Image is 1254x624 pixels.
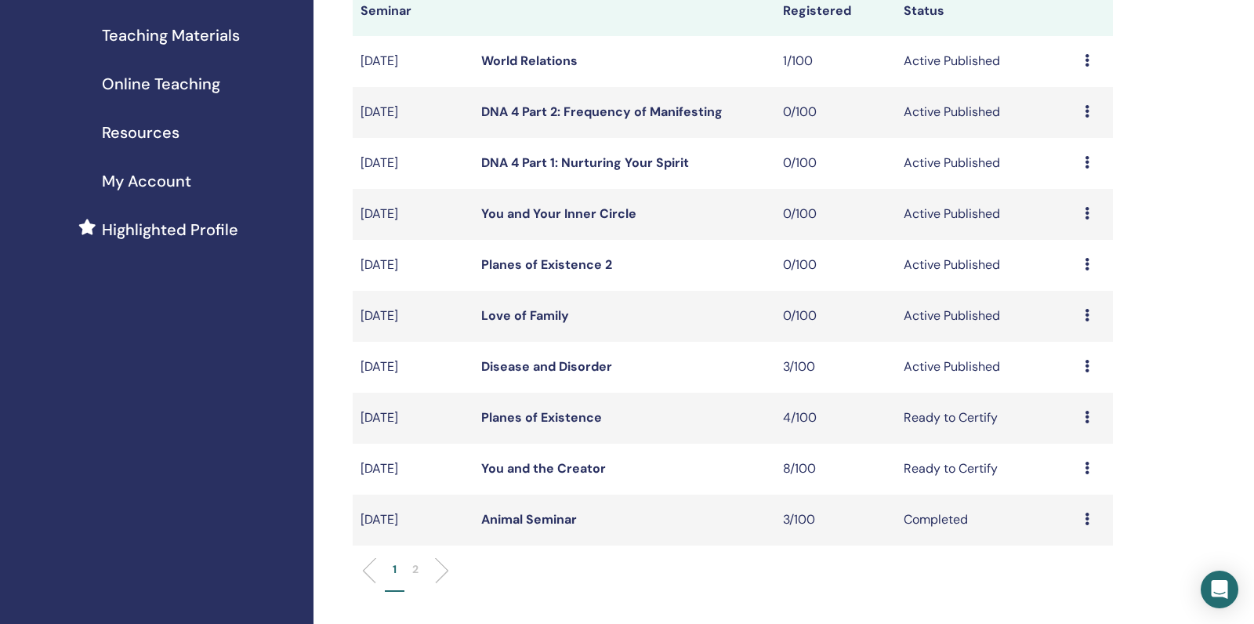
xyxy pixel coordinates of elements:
[775,36,896,87] td: 1/100
[775,240,896,291] td: 0/100
[775,189,896,240] td: 0/100
[481,53,578,69] a: World Relations
[896,138,1077,189] td: Active Published
[102,72,220,96] span: Online Teaching
[896,291,1077,342] td: Active Published
[896,240,1077,291] td: Active Published
[353,87,473,138] td: [DATE]
[353,393,473,444] td: [DATE]
[481,307,569,324] a: Love of Family
[353,36,473,87] td: [DATE]
[481,256,612,273] a: Planes of Existence 2
[353,291,473,342] td: [DATE]
[775,291,896,342] td: 0/100
[896,495,1077,546] td: Completed
[896,444,1077,495] td: Ready to Certify
[481,460,606,477] a: You and the Creator
[896,36,1077,87] td: Active Published
[481,103,723,120] a: DNA 4 Part 2: Frequency of Manifesting
[481,154,689,171] a: DNA 4 Part 1: Nurturing Your Spirit
[775,138,896,189] td: 0/100
[353,138,473,189] td: [DATE]
[102,24,240,47] span: Teaching Materials
[481,409,602,426] a: Planes of Existence
[353,342,473,393] td: [DATE]
[775,342,896,393] td: 3/100
[353,444,473,495] td: [DATE]
[775,495,896,546] td: 3/100
[896,342,1077,393] td: Active Published
[481,358,612,375] a: Disease and Disorder
[896,189,1077,240] td: Active Published
[412,561,419,578] p: 2
[1201,571,1238,608] div: Open Intercom Messenger
[393,561,397,578] p: 1
[896,87,1077,138] td: Active Published
[481,511,577,528] a: Animal Seminar
[775,87,896,138] td: 0/100
[353,189,473,240] td: [DATE]
[102,218,238,241] span: Highlighted Profile
[102,121,179,144] span: Resources
[481,205,636,222] a: You and Your Inner Circle
[896,393,1077,444] td: Ready to Certify
[353,495,473,546] td: [DATE]
[775,444,896,495] td: 8/100
[353,240,473,291] td: [DATE]
[102,169,191,193] span: My Account
[775,393,896,444] td: 4/100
